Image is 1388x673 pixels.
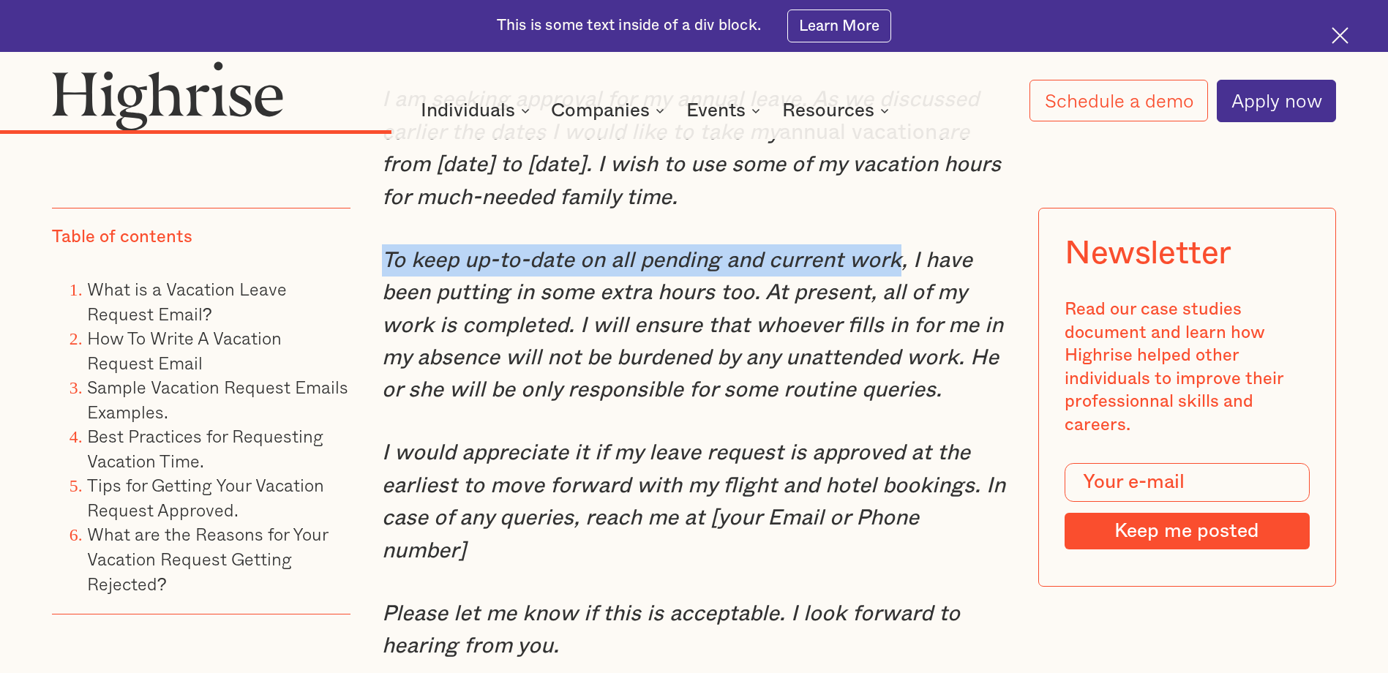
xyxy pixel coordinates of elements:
div: Resources [782,102,893,119]
div: Individuals [421,102,515,119]
a: What are the Reasons for Your Vacation Request Getting Rejected? [87,521,328,597]
em: I would appreciate it if my leave request is approved at the earliest to move forward with my fli... [382,442,1005,561]
div: This is some text inside of a div block. [497,15,761,36]
a: Sample Vacation Request Emails Examples. [87,373,348,425]
a: Schedule a demo [1029,80,1207,121]
em: are from [date] to [date]. I wish to use some of my vacation hours for much-needed family time. [382,121,1001,208]
input: Your e-mail [1065,463,1309,502]
div: Individuals [421,102,534,119]
a: What is a Vacation Leave Request Email? [87,275,287,327]
input: Keep me posted [1065,513,1309,549]
img: Highrise logo [52,61,284,131]
img: Cross icon [1332,27,1348,44]
a: Apply now [1217,80,1336,122]
a: Learn More [787,10,892,42]
div: Companies [551,102,650,119]
p: annual vacation [382,83,1005,214]
em: To keep up-to-date on all pending and current work, I have been putting in some extra hours too. ... [382,249,1003,402]
div: Resources [782,102,874,119]
div: Table of contents [52,226,192,249]
div: Events [686,102,746,119]
div: Events [686,102,765,119]
em: Please let me know if this is acceptable. I look forward to hearing from you. [382,603,960,657]
a: Best Practices for Requesting Vacation Time. [87,423,323,475]
div: Companies [551,102,669,119]
a: Tips for Getting Your Vacation Request Approved. [87,472,324,524]
em: I am seeking approval for my annual leave. As we discussed earlier the dates I would like to take my [382,89,979,143]
form: Modal Form [1065,463,1309,549]
div: Newsletter [1065,235,1231,273]
div: Read our case studies document and learn how Highrise helped other individuals to improve their p... [1065,298,1309,437]
a: How To Write A Vacation Request Email [87,324,282,376]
